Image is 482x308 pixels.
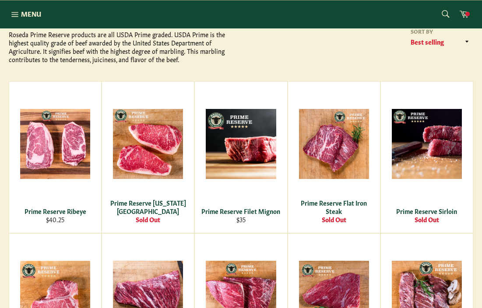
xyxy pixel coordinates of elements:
[113,109,183,179] img: Prime Reserve New York Strip
[21,9,41,18] span: Menu
[108,199,189,216] div: Prime Reserve [US_STATE][GEOGRAPHIC_DATA]
[392,109,462,179] img: Prime Reserve Sirloin
[15,207,96,215] div: Prime Reserve Ribeye
[386,207,467,215] div: Prime Reserve Sirloin
[386,215,467,224] div: Sold Out
[194,81,287,233] a: Prime Reserve Filet Mignon Prime Reserve Filet Mignon $35
[15,215,96,224] div: $40.25
[293,199,374,216] div: Prime Reserve Flat Iron Steak
[293,215,374,224] div: Sold Out
[408,28,473,35] label: Sort by
[288,81,380,233] a: Prime Reserve Flat Iron Steak Prime Reserve Flat Iron Steak Sold Out
[380,81,473,233] a: Prime Reserve Sirloin Prime Reserve Sirloin Sold Out
[201,215,281,224] div: $35
[299,109,369,179] img: Prime Reserve Flat Iron Steak
[20,109,90,179] img: Prime Reserve Ribeye
[201,207,281,215] div: Prime Reserve Filet Mignon
[102,81,194,233] a: Prime Reserve New York Strip Prime Reserve [US_STATE][GEOGRAPHIC_DATA] Sold Out
[9,81,102,233] a: Prime Reserve Ribeye Prime Reserve Ribeye $40.25
[108,215,189,224] div: Sold Out
[9,30,241,64] p: Roseda Prime Reserve products are all USDA Prime graded. USDA Prime is the highest quality grade ...
[206,109,276,179] img: Prime Reserve Filet Mignon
